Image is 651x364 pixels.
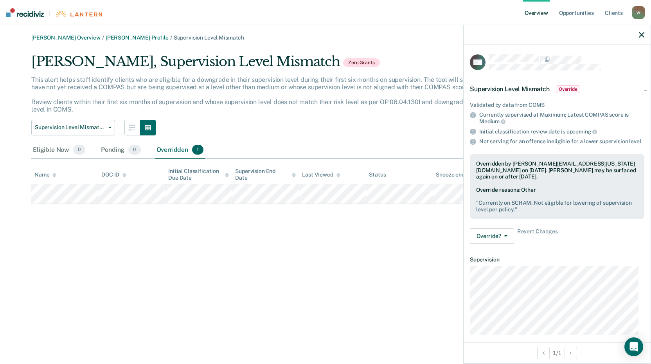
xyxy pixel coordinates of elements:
div: Eligible Now [31,142,87,159]
span: | [44,10,55,17]
span: Override [556,85,580,93]
div: W [632,6,645,19]
span: upcoming [566,128,597,135]
span: / [169,34,174,41]
span: Supervision Level Mismatch [35,124,105,131]
div: Validated by data from COMS [470,102,644,108]
div: Name [34,171,56,178]
img: Recidiviz [6,8,44,17]
div: [PERSON_NAME], Supervision Level Mismatch [31,54,520,76]
span: Zero Grants [343,58,380,67]
p: This alert helps staff identify clients who are eligible for a downgrade in their supervision lev... [31,76,515,114]
span: Supervision Level Mismatch [174,34,244,41]
span: Supervision Level Mismatch [470,85,550,93]
div: Initial Classification Due Date [168,168,229,181]
button: Previous Opportunity [537,347,550,359]
dt: Supervision [470,256,644,263]
pre: " Currently on SCRAM. Not eligible for lowering of supervision level per policy. " [476,200,638,213]
div: Snooze ends in [436,171,480,178]
div: 1 / 1 [464,342,651,363]
div: Initial classification review date is [479,128,644,135]
div: Last Viewed [302,171,340,178]
span: 0 [128,145,140,155]
span: 0 [73,145,85,155]
span: / [101,34,106,41]
div: DOC ID [101,171,126,178]
div: Open Intercom Messenger [624,337,643,356]
div: Overridden by [PERSON_NAME][EMAIL_ADDRESS][US_STATE][DOMAIN_NAME] on [DATE]. [PERSON_NAME] may be... [476,160,638,180]
div: Supervision Level MismatchOverride [464,77,651,102]
button: Next Opportunity [565,347,577,359]
div: Status [369,171,386,178]
a: [PERSON_NAME] Overview [31,34,101,41]
span: level [629,138,641,144]
div: Overridden [155,142,205,159]
img: Lantern [55,11,102,17]
div: Not serving for an offense ineligible for a lower supervision [479,138,644,145]
div: Pending [99,142,142,159]
button: Override? [470,228,514,244]
div: Override reasons: Other [476,187,638,213]
div: Supervision End Date [235,168,296,181]
span: 1 [192,145,203,155]
span: Revert Changes [517,228,558,244]
span: Medium [479,118,505,124]
a: [PERSON_NAME] Profile [106,34,169,41]
div: Currently supervised at Maximum; Latest COMPAS score is [479,112,644,125]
